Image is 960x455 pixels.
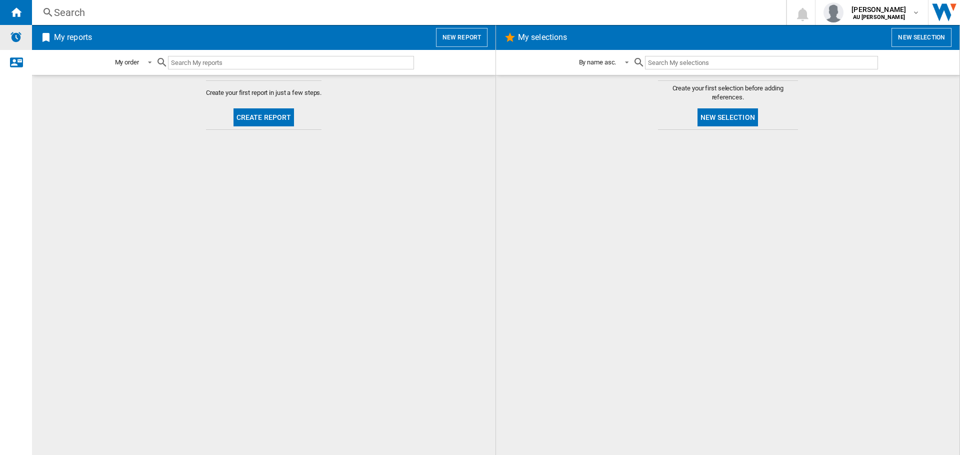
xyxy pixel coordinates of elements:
[233,108,294,126] button: Create report
[436,28,487,47] button: New report
[697,108,758,126] button: New selection
[516,28,569,47] h2: My selections
[645,56,877,69] input: Search My selections
[853,14,905,20] b: AU [PERSON_NAME]
[891,28,951,47] button: New selection
[851,4,906,14] span: [PERSON_NAME]
[54,5,760,19] div: Search
[52,28,94,47] h2: My reports
[206,88,322,97] span: Create your first report in just a few steps.
[823,2,843,22] img: profile.jpg
[115,58,139,66] div: My order
[658,84,798,102] span: Create your first selection before adding references.
[579,58,616,66] div: By name asc.
[168,56,414,69] input: Search My reports
[10,31,22,43] img: alerts-logo.svg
